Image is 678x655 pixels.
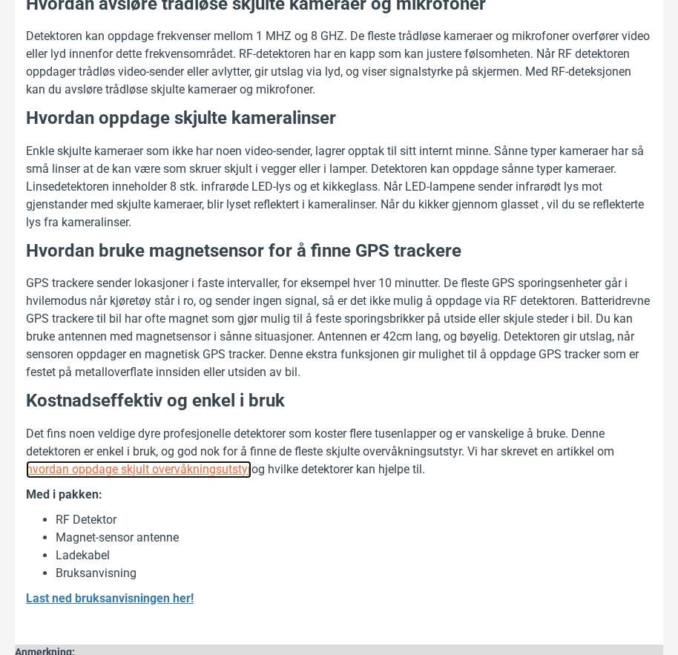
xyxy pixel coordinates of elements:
a: hvordan oppdage skjult overvåkningsutstyr [26,461,251,478]
p: GPS trackere sender lokasjoner i faste intervaller, for eksempel hver 10 minutter. De fleste GPS ... [26,274,652,381]
h3: Hvordan bruke magnetsensor for å finne GPS trackere [26,239,652,264]
a: Last ned bruksanvisningen her! [26,590,194,608]
li: Ladekabel [56,547,652,565]
u: Last ned bruksanvisningen her! [26,591,194,605]
li: Bruksanvisning [56,565,652,582]
p: Enkle skjulte kameraer som ikke har noen video-sender, lagrer opptak til sitt internt minne. Sånn... [26,142,652,231]
u: hvordan oppdage skjult overvåkningsutstyr [26,462,251,476]
h3: Kostnadseffektiv og enkel i bruk [26,389,652,414]
p: Detektoren kan oppdage frekvenser mellom 1 MHZ og 8 GHZ. De fleste trådløse kameraer og mikrofone... [26,27,652,99]
h3: Hvordan oppdage skjulte kameralinser [26,106,652,131]
p: Det fins noen veldige dyre profesjonelle detektorer som koster flere tusenlapper og er vanskelige... [26,425,652,478]
b: Med i pakken: [26,487,102,501]
li: Magnet-sensor antenne [56,529,652,547]
li: RF Detektor [56,511,652,529]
